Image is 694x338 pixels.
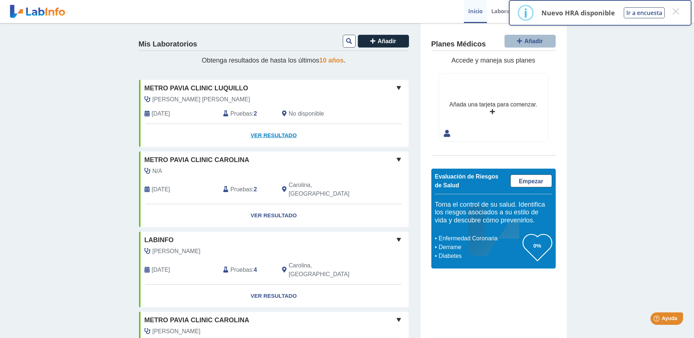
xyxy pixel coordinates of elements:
div: i [524,6,528,19]
a: Ver Resultado [139,124,409,147]
a: Empezar [510,174,552,187]
span: 2021-06-29 [152,266,170,274]
div: : [218,181,277,198]
a: Ver Resultado [139,285,409,308]
button: Añadir [504,35,556,48]
h4: Mis Laboratorios [139,40,197,49]
div: Añada una tarjeta para comenzar. [449,100,537,109]
span: Rosa Cruz Fernandez, Lisbeth [153,95,250,104]
li: Diabetes [437,252,523,260]
div: : [218,261,277,279]
span: Carolina, PR [289,261,369,279]
h3: 0% [523,241,552,250]
button: Añadir [358,35,409,48]
span: Pruebas [230,185,252,194]
span: Obtenga resultados de hasta los últimos . [202,57,345,64]
button: Close this dialog [669,5,682,18]
span: Metro Pavia Clinic Carolina [145,155,250,165]
span: 2024-01-20 [152,185,170,194]
span: Pruebas [230,266,252,274]
span: N/A [153,167,162,176]
span: Evaluación de Riesgos de Salud [435,173,499,188]
button: Ir a encuesta [624,7,665,18]
span: Metro Pavia Clinic Carolina [145,315,250,325]
iframe: Help widget launcher [629,309,686,330]
div: : [218,109,277,118]
p: Nuevo HRA disponible [541,8,615,17]
span: Almonte, Cesar [153,327,200,336]
b: 4 [254,267,257,273]
span: Añadir [524,38,543,44]
a: Ver Resultado [139,204,409,227]
span: labinfo [145,235,174,245]
b: 2 [254,186,257,192]
span: 2025-09-23 [152,109,170,118]
span: No disponible [289,109,324,118]
h4: Planes Médicos [431,40,486,49]
span: Empezar [519,178,543,184]
span: Almonte, Cesar [153,247,200,256]
span: Metro Pavia Clinic Luquillo [145,83,248,93]
span: Pruebas [230,109,252,118]
span: Añadir [378,38,396,44]
b: 2 [254,110,257,117]
span: Accede y maneja sus planes [451,57,535,64]
li: Derrame [437,243,523,252]
span: 10 años [319,57,344,64]
li: Enfermedad Coronaria [437,234,523,243]
span: Carolina, PR [289,181,369,198]
h5: Toma el control de su salud. Identifica los riesgos asociados a su estilo de vida y descubre cómo... [435,201,552,225]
